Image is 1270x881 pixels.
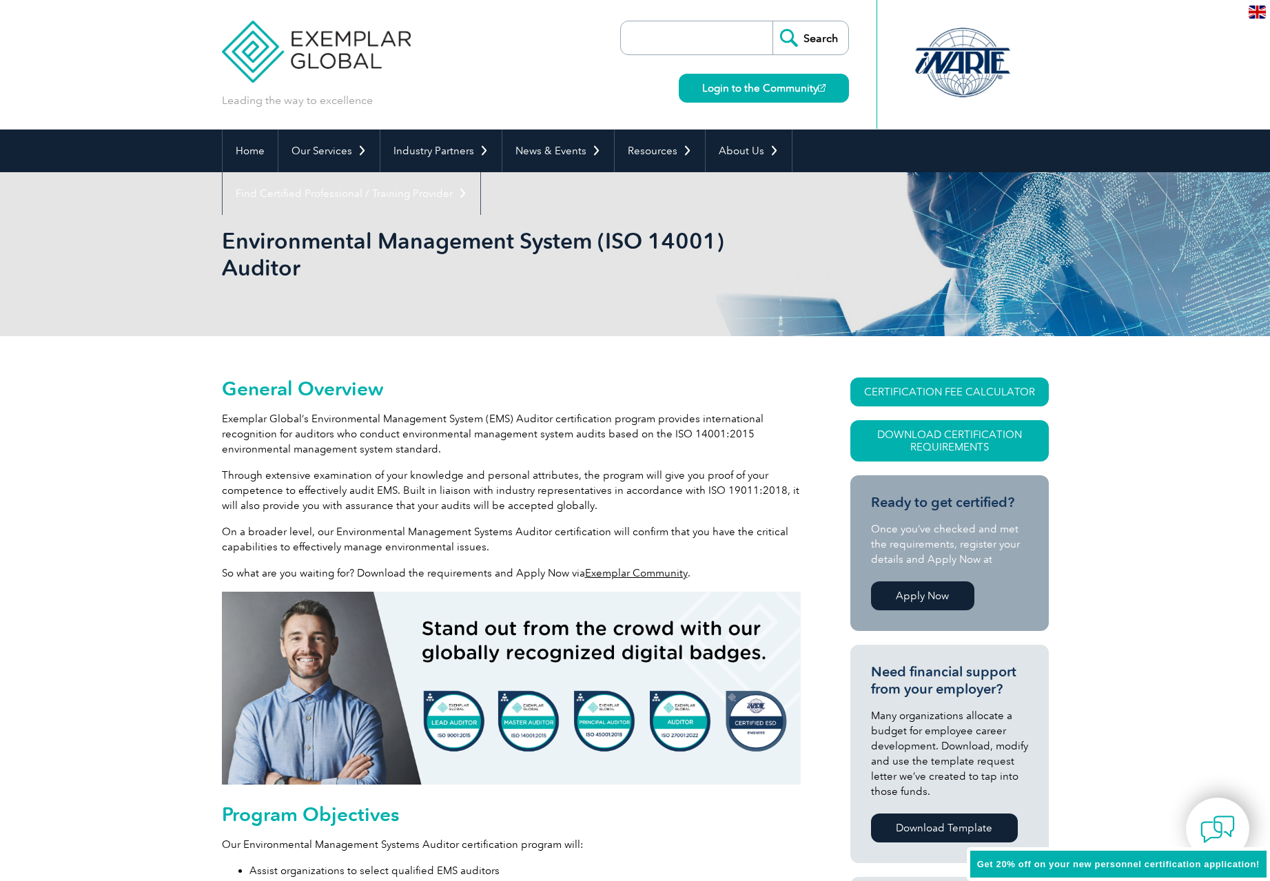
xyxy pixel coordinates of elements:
a: Resources [615,129,705,172]
a: Industry Partners [380,129,502,172]
input: Search [772,21,848,54]
a: CERTIFICATION FEE CALCULATOR [850,377,1049,406]
span: Get 20% off on your new personnel certification application! [977,859,1260,869]
p: Leading the way to excellence [222,93,373,108]
img: open_square.png [818,84,826,92]
li: Assist organizations to select qualified EMS auditors [249,863,801,878]
p: Exemplar Global’s Environmental Management System (EMS) Auditor certification program provides in... [222,411,801,457]
p: Once you’ve checked and met the requirements, register your details and Apply Now at [871,521,1028,567]
a: Our Services [278,129,380,172]
img: en [1249,6,1266,19]
h2: Program Objectives [222,803,801,825]
a: Find Certified Professional / Training Provider [223,172,480,215]
img: contact-chat.png [1200,812,1235,847]
h1: Environmental Management System (ISO 14001) Auditor [222,227,751,281]
p: Many organizations allocate a budget for employee career development. Download, modify and use th... [871,708,1028,799]
a: About Us [706,129,792,172]
a: Apply Now [871,581,974,610]
p: Our Environmental Management Systems Auditor certification program will: [222,837,801,852]
h2: General Overview [222,377,801,400]
a: Exemplar Community [585,567,688,579]
img: badges [222,592,801,785]
a: Login to the Community [679,74,849,103]
a: Download Template [871,813,1018,842]
p: So what are you waiting for? Download the requirements and Apply Now via . [222,566,801,581]
a: News & Events [502,129,614,172]
h3: Ready to get certified? [871,494,1028,511]
a: Download Certification Requirements [850,420,1049,462]
p: Through extensive examination of your knowledge and personal attributes, the program will give yo... [222,468,801,513]
h3: Need financial support from your employer? [871,663,1028,698]
p: On a broader level, our Environmental Management Systems Auditor certification will confirm that ... [222,524,801,554]
a: Home [223,129,278,172]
